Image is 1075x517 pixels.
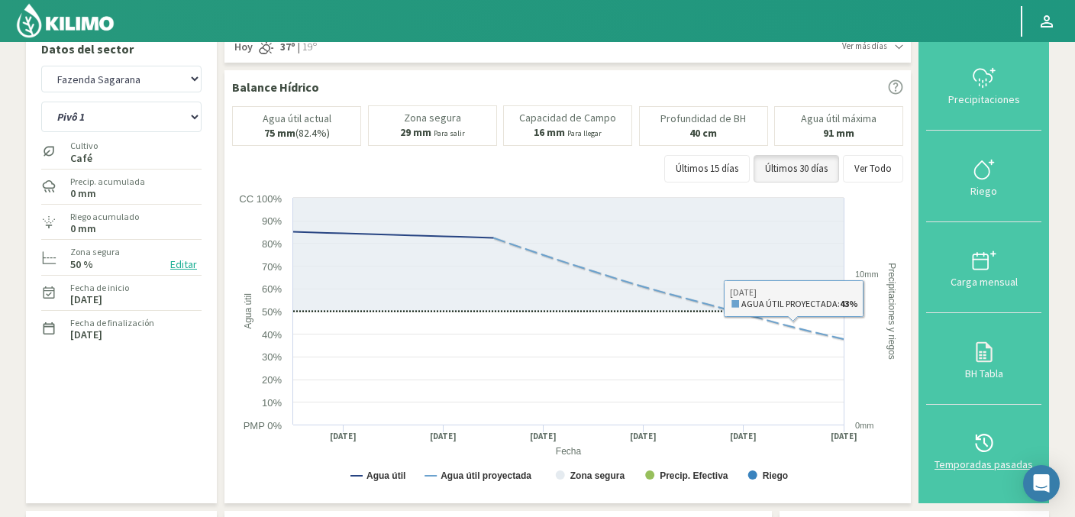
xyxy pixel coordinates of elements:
[931,459,1037,470] div: Temporadas pasadas
[763,470,788,481] text: Riego
[70,224,96,234] label: 0 mm
[232,40,253,55] span: Hoy
[262,329,282,341] text: 40%
[664,155,750,183] button: Últimos 15 días
[689,126,717,140] b: 40 cm
[330,431,357,442] text: [DATE]
[41,40,202,58] p: Datos del sector
[931,186,1037,196] div: Riego
[926,313,1041,404] button: BH Tabla
[298,40,300,55] span: |
[70,153,98,163] label: Café
[262,351,282,363] text: 30%
[855,421,873,430] text: 0mm
[262,215,282,227] text: 90%
[630,431,657,442] text: [DATE]
[15,2,115,39] img: Kilimo
[262,374,282,386] text: 20%
[262,238,282,250] text: 80%
[886,263,897,360] text: Precipitaciones y riegos
[404,112,461,124] p: Zona segura
[262,261,282,273] text: 70%
[70,175,145,189] label: Precip. acumulada
[660,470,728,481] text: Precip. Efectiva
[262,283,282,295] text: 60%
[842,40,887,53] span: Ver más días
[519,112,616,124] p: Capacidad de Campo
[534,125,565,139] b: 16 mm
[400,125,431,139] b: 29 mm
[366,470,405,481] text: Agua útil
[70,245,120,259] label: Zona segura
[300,40,317,55] span: 19º
[931,276,1037,287] div: Carga mensual
[855,270,879,279] text: 10mm
[280,40,295,53] strong: 37º
[570,470,625,481] text: Zona segura
[430,431,457,442] text: [DATE]
[70,316,154,330] label: Fecha de finalización
[530,431,557,442] text: [DATE]
[70,295,102,305] label: [DATE]
[1023,465,1060,502] div: Open Intercom Messenger
[926,405,1041,496] button: Temporadas pasadas
[70,139,98,153] label: Cultivo
[441,470,531,481] text: Agua útil proyectada
[754,155,839,183] button: Últimos 30 días
[730,431,757,442] text: [DATE]
[660,113,746,124] p: Profundidad de BH
[70,260,93,270] label: 50 %
[263,113,331,124] p: Agua útil actual
[244,420,282,431] text: PMP 0%
[70,281,129,295] label: Fecha de inicio
[264,126,295,140] b: 75 mm
[70,330,102,340] label: [DATE]
[166,256,202,273] button: Editar
[926,222,1041,313] button: Carga mensual
[262,306,282,318] text: 50%
[239,193,282,205] text: CC 100%
[931,368,1037,379] div: BH Tabla
[264,128,330,139] p: (82.4%)
[831,431,857,442] text: [DATE]
[262,397,282,409] text: 10%
[567,128,602,138] small: Para llegar
[823,126,854,140] b: 91 mm
[931,94,1037,105] div: Precipitaciones
[843,155,903,183] button: Ver Todo
[926,131,1041,221] button: Riego
[70,189,96,199] label: 0 mm
[801,113,876,124] p: Agua útil máxima
[434,128,465,138] small: Para salir
[232,78,319,96] p: Balance Hídrico
[926,40,1041,131] button: Precipitaciones
[556,446,582,457] text: Fecha
[243,293,253,329] text: Agua útil
[70,210,139,224] label: Riego acumulado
